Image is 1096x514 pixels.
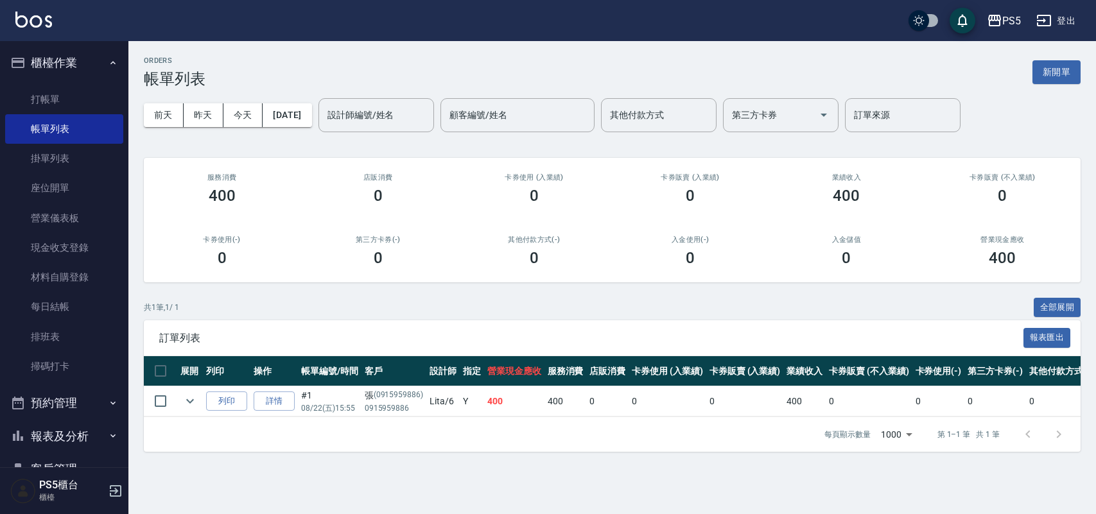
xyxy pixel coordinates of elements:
h3: 服務消費 [159,173,284,182]
button: 今天 [223,103,263,127]
th: 店販消費 [586,356,629,386]
h2: 卡券使用(-) [159,236,284,244]
p: 共 1 筆, 1 / 1 [144,302,179,313]
td: #1 [298,386,361,416]
button: 登出 [1031,9,1081,33]
th: 卡券使用(-) [912,356,965,386]
div: 1000 [876,417,917,452]
p: 櫃檯 [39,492,105,503]
a: 新開單 [1032,65,1081,78]
a: 材料自購登錄 [5,262,123,292]
a: 掛單列表 [5,144,123,173]
h2: 入金使用(-) [627,236,752,244]
td: 0 [964,386,1026,416]
th: 營業現金應收 [484,356,544,386]
h2: 營業現金應收 [940,236,1065,244]
p: 每頁顯示數量 [824,429,871,440]
th: 服務消費 [544,356,587,386]
td: 0 [826,386,912,416]
h3: 0 [998,187,1007,205]
h2: 店販消費 [315,173,440,182]
button: expand row [180,391,200,411]
td: 400 [783,386,826,416]
p: 0915959886 [365,402,423,414]
h3: 0 [530,249,539,267]
h3: 0 [842,249,851,267]
a: 詳情 [254,391,295,411]
p: (0915959886) [374,389,424,402]
h2: 入金儲值 [784,236,909,244]
a: 帳單列表 [5,114,123,144]
h2: 卡券販賣 (不入業績) [940,173,1065,182]
h3: 0 [374,187,383,205]
h5: PS5櫃台 [39,479,105,492]
h3: 400 [989,249,1016,267]
button: Open [813,105,834,125]
th: 指定 [460,356,484,386]
td: Y [460,386,484,416]
a: 掃碼打卡 [5,352,123,381]
th: 業績收入 [783,356,826,386]
h3: 0 [374,249,383,267]
button: 報表匯出 [1023,328,1071,348]
h2: 卡券販賣 (入業績) [627,173,752,182]
a: 打帳單 [5,85,123,114]
td: Lita /6 [426,386,460,416]
a: 座位開單 [5,173,123,203]
h3: 400 [209,187,236,205]
button: 客戶管理 [5,452,123,486]
h2: ORDERS [144,56,205,65]
h3: 0 [686,249,695,267]
span: 訂單列表 [159,332,1023,345]
button: 列印 [206,391,247,411]
td: 400 [544,386,587,416]
a: 營業儀表板 [5,203,123,233]
a: 報表匯出 [1023,331,1071,343]
div: 張 [365,389,423,402]
td: 0 [586,386,629,416]
th: 操作 [250,356,298,386]
th: 展開 [177,356,203,386]
h2: 卡券使用 (入業績) [471,173,596,182]
button: 預約管理 [5,386,123,420]
a: 現金收支登錄 [5,233,123,262]
button: 報表及分析 [5,420,123,453]
button: PS5 [982,8,1026,34]
button: save [950,8,975,33]
h3: 帳單列表 [144,70,205,88]
p: 08/22 (五) 15:55 [301,402,358,414]
a: 排班表 [5,322,123,352]
td: 400 [484,386,544,416]
th: 設計師 [426,356,460,386]
th: 帳單編號/時間 [298,356,361,386]
h2: 其他付款方式(-) [471,236,596,244]
button: 新開單 [1032,60,1081,84]
th: 卡券販賣 (不入業績) [826,356,912,386]
th: 第三方卡券(-) [964,356,1026,386]
td: 0 [629,386,706,416]
td: 0 [912,386,965,416]
div: PS5 [1002,13,1021,29]
button: [DATE] [263,103,311,127]
p: 第 1–1 筆 共 1 筆 [937,429,1000,440]
button: 櫃檯作業 [5,46,123,80]
th: 列印 [203,356,250,386]
h3: 0 [530,187,539,205]
button: 昨天 [184,103,223,127]
button: 全部展開 [1034,298,1081,318]
h2: 第三方卡券(-) [315,236,440,244]
img: Logo [15,12,52,28]
td: 0 [706,386,784,416]
a: 每日結帳 [5,292,123,321]
th: 卡券使用 (入業績) [629,356,706,386]
h3: 0 [218,249,227,267]
th: 客戶 [361,356,426,386]
h3: 0 [686,187,695,205]
th: 卡券販賣 (入業績) [706,356,784,386]
button: 前天 [144,103,184,127]
h3: 400 [833,187,860,205]
h2: 業績收入 [784,173,909,182]
img: Person [10,478,36,504]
